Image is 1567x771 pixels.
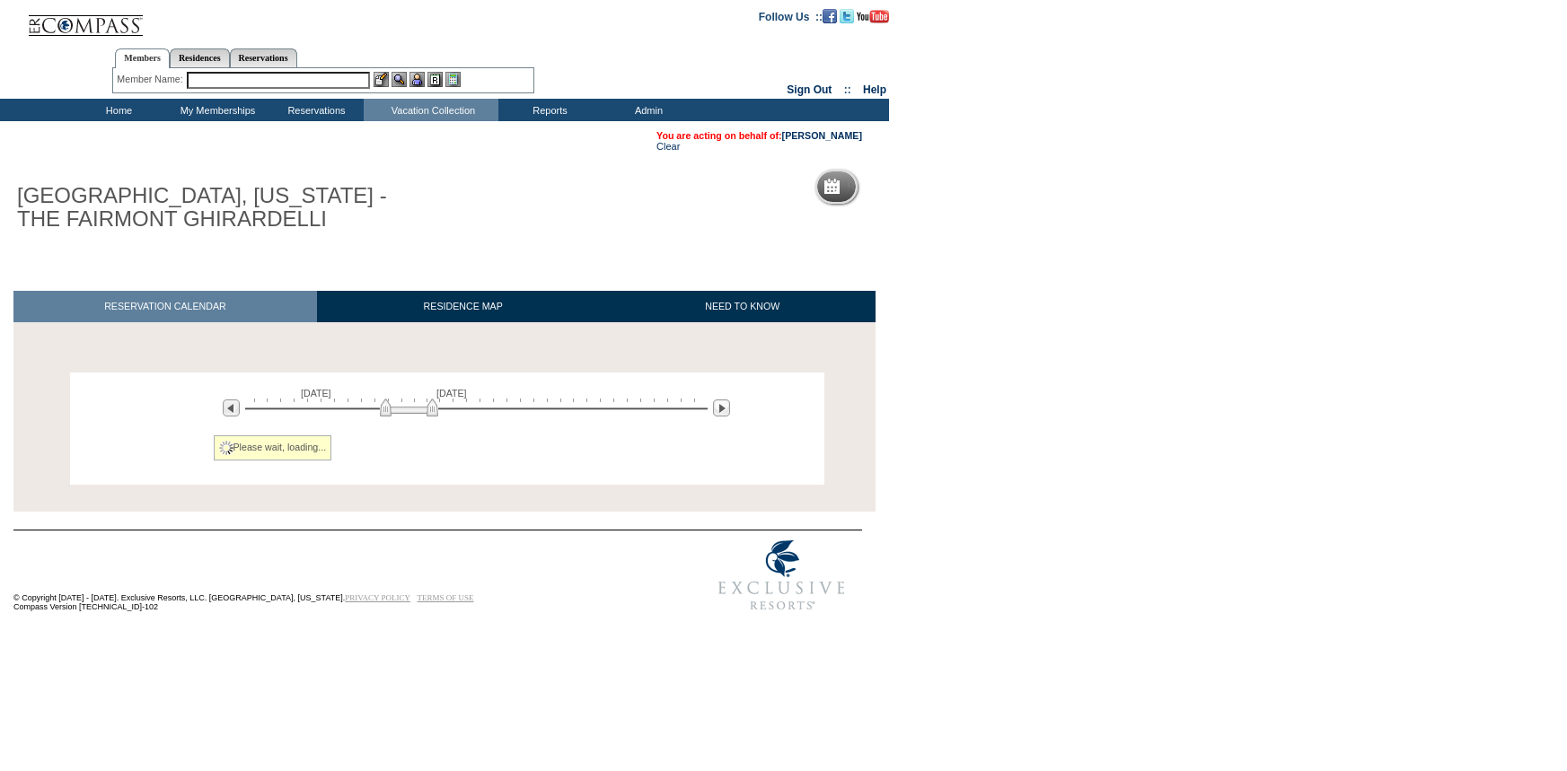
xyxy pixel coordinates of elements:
[445,72,461,87] img: b_calculator.gif
[863,83,886,96] a: Help
[265,99,364,121] td: Reservations
[782,130,862,141] a: [PERSON_NAME]
[609,291,876,322] a: NEED TO KNOW
[67,99,166,121] td: Home
[840,10,854,21] a: Follow us on Twitter
[223,399,240,416] img: Previous
[166,99,265,121] td: My Memberships
[374,72,389,87] img: b_edit.gif
[219,441,233,455] img: spinner2.gif
[498,99,597,121] td: Reports
[214,435,332,460] div: Please wait, loading...
[13,180,416,235] h1: [GEOGRAPHIC_DATA], [US_STATE] - THE FAIRMONT GHIRARDELLI
[823,9,837,23] img: Become our fan on Facebook
[597,99,696,121] td: Admin
[13,532,642,621] td: © Copyright [DATE] - [DATE]. Exclusive Resorts, LLC. [GEOGRAPHIC_DATA], [US_STATE]. Compass Versi...
[230,48,297,67] a: Reservations
[840,9,854,23] img: Follow us on Twitter
[823,10,837,21] a: Become our fan on Facebook
[656,141,680,152] a: Clear
[418,593,474,602] a: TERMS OF USE
[170,48,230,67] a: Residences
[787,83,832,96] a: Sign Out
[857,10,889,21] a: Subscribe to our YouTube Channel
[701,530,862,620] img: Exclusive Resorts
[392,72,407,87] img: View
[409,72,425,87] img: Impersonate
[857,10,889,23] img: Subscribe to our YouTube Channel
[364,99,498,121] td: Vacation Collection
[759,9,823,23] td: Follow Us ::
[301,388,331,399] span: [DATE]
[844,83,851,96] span: ::
[345,593,410,602] a: PRIVACY POLICY
[436,388,467,399] span: [DATE]
[427,72,443,87] img: Reservations
[13,291,317,322] a: RESERVATION CALENDAR
[317,291,610,322] a: RESIDENCE MAP
[115,48,170,68] a: Members
[713,399,730,416] img: Next
[117,72,186,87] div: Member Name:
[656,130,862,141] span: You are acting on behalf of:
[847,181,984,193] h5: Reservation Calendar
